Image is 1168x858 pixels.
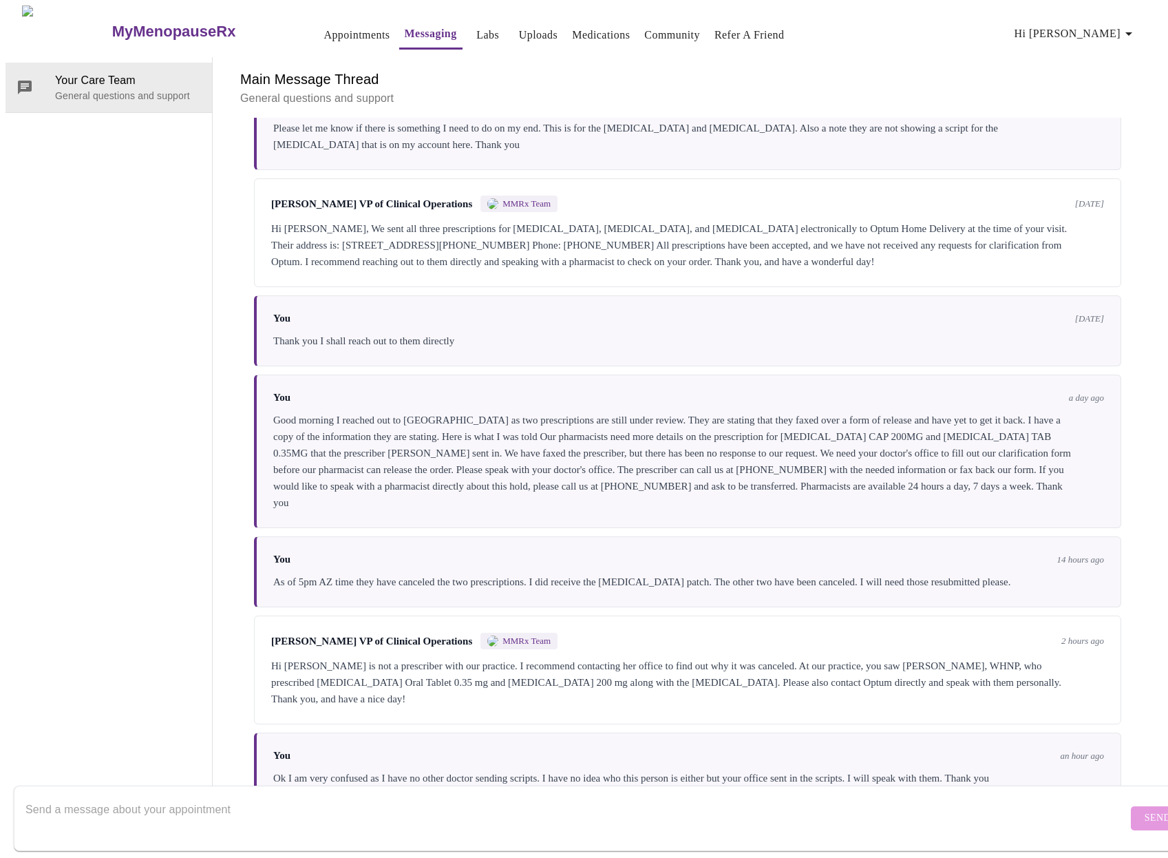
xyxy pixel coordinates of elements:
[240,90,1135,107] p: General questions and support
[405,24,457,43] a: Messaging
[273,333,1104,349] div: Thank you I shall reach out to them directly
[1015,24,1137,43] span: Hi [PERSON_NAME]
[25,796,1127,840] textarea: Send a message about your appointment
[513,21,564,49] button: Uploads
[273,554,290,565] span: You
[273,313,290,324] span: You
[271,658,1104,707] div: Hi [PERSON_NAME] is not a prescriber with our practice. I recommend contacting her office to find...
[323,25,390,45] a: Appointments
[1075,198,1104,209] span: [DATE]
[519,25,558,45] a: Uploads
[644,25,700,45] a: Community
[55,72,201,89] span: Your Care Team
[271,220,1104,270] div: Hi [PERSON_NAME], We sent all three prescriptions for [MEDICAL_DATA], [MEDICAL_DATA], and [MEDICA...
[487,198,498,209] img: MMRX
[273,574,1104,590] div: As of 5pm AZ time they have canceled the two prescriptions. I did receive the [MEDICAL_DATA] patc...
[318,21,395,49] button: Appointments
[1060,751,1104,762] span: an hour ago
[273,392,290,404] span: You
[112,23,236,41] h3: MyMenopauseRx
[487,636,498,647] img: MMRX
[6,63,212,112] div: Your Care TeamGeneral questions and support
[1075,313,1104,324] span: [DATE]
[273,412,1104,511] div: Good morning I reached out to [GEOGRAPHIC_DATA] as two prescriptions are still under review. They...
[714,25,785,45] a: Refer a Friend
[639,21,705,49] button: Community
[399,20,463,50] button: Messaging
[22,6,110,57] img: MyMenopauseRx Logo
[1061,636,1104,647] span: 2 hours ago
[1069,393,1104,404] span: a day ago
[240,68,1135,90] h6: Main Message Thread
[1009,20,1143,48] button: Hi [PERSON_NAME]
[709,21,790,49] button: Refer a Friend
[110,8,290,56] a: MyMenopauseRx
[566,21,635,49] button: Medications
[502,198,551,209] span: MMRx Team
[466,21,510,49] button: Labs
[273,750,290,762] span: You
[273,770,1104,786] div: Ok I am very confused as I have no other doctor sending scripts. I have no idea who this person i...
[55,89,201,103] p: General questions and support
[476,25,499,45] a: Labs
[502,636,551,647] span: MMRx Team
[271,636,472,647] span: [PERSON_NAME] VP of Clinical Operations
[572,25,630,45] a: Medications
[1056,554,1104,565] span: 14 hours ago
[271,198,472,210] span: [PERSON_NAME] VP of Clinical Operations
[273,103,1104,153] div: Good afternoon, My optum prescription is stating that they have reach out to you with the need fo...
